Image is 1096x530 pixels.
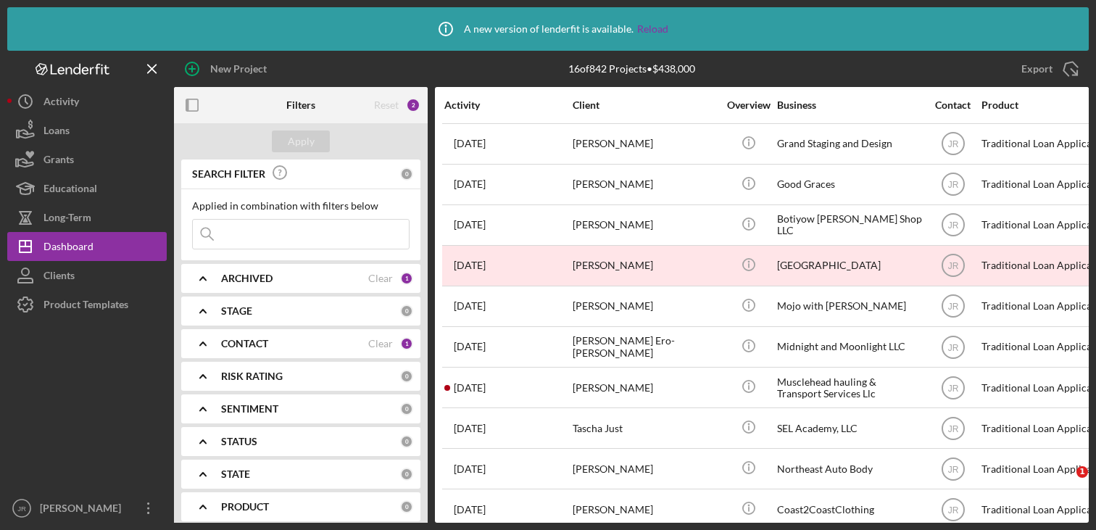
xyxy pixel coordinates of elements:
div: Long-Term [43,203,91,236]
div: A new version of lenderfit is available. [428,11,668,47]
text: JR [947,180,958,190]
div: Grand Staging and Design [777,125,922,163]
button: JR[PERSON_NAME] [7,494,167,523]
div: SEL Academy, LLC [777,409,922,447]
div: 2 [406,98,420,112]
b: SENTIMENT [221,403,278,415]
div: Northeast Auto Body [777,450,922,488]
div: [PERSON_NAME] [573,287,718,326]
button: Export [1007,54,1089,83]
time: 2025-07-31 15:01 [454,504,486,515]
div: 0 [400,402,413,415]
button: Activity [7,87,167,116]
div: [PERSON_NAME] [36,494,130,526]
div: [PERSON_NAME] [573,247,718,285]
div: [PERSON_NAME] [573,490,718,529]
div: Applied in combination with filters below [192,200,410,212]
time: 2025-02-22 21:38 [454,219,486,231]
div: Activity [43,87,79,120]
b: SEARCH FILTER [192,168,265,180]
b: Filters [286,99,315,111]
div: [PERSON_NAME] [573,206,718,244]
div: Contact [926,99,980,111]
time: 2025-05-15 16:46 [454,300,486,312]
button: Product Templates [7,290,167,319]
div: Export [1021,54,1053,83]
div: Good Graces [777,165,922,204]
button: Grants [7,145,167,174]
div: [PERSON_NAME] [573,125,718,163]
text: JR [947,261,958,271]
div: Dashboard [43,232,94,265]
div: Musclehead hauling & Transport Services Llc [777,368,922,407]
a: Reload [637,23,668,35]
time: 2025-08-01 04:53 [454,382,486,394]
iframe: Intercom live chat [1047,466,1082,501]
text: JR [947,423,958,434]
button: Clients [7,261,167,290]
div: Business [777,99,922,111]
div: 0 [400,468,413,481]
div: Clients [43,261,75,294]
div: Coast2CoastClothing [777,490,922,529]
div: 0 [400,500,413,513]
time: 2025-07-15 17:28 [454,463,486,475]
div: Apply [288,131,315,152]
time: 2025-04-29 03:12 [454,341,486,352]
text: JR [947,342,958,352]
div: [PERSON_NAME] [573,165,718,204]
button: Educational [7,174,167,203]
span: 1 [1076,466,1088,478]
div: 0 [400,305,413,318]
text: JR [17,505,26,513]
time: 2025-02-12 19:32 [454,138,486,149]
button: New Project [174,54,281,83]
button: Long-Term [7,203,167,232]
text: JR [947,302,958,312]
div: Educational [43,174,97,207]
b: STAGE [221,305,252,317]
div: 0 [400,167,413,181]
div: 1 [400,272,413,285]
div: Botiyow [PERSON_NAME] Shop LLC [777,206,922,244]
div: Clear [368,338,393,349]
div: [GEOGRAPHIC_DATA] [777,247,922,285]
div: [PERSON_NAME] Ero-[PERSON_NAME] [573,328,718,366]
text: JR [947,505,958,515]
button: Apply [272,131,330,152]
div: Overview [721,99,776,111]
b: STATUS [221,436,257,447]
div: New Project [210,54,267,83]
b: CONTACT [221,338,268,349]
div: Client [573,99,718,111]
text: JR [947,383,958,393]
time: 2025-04-07 01:53 [454,260,486,271]
b: ARCHIVED [221,273,273,284]
div: 0 [400,370,413,383]
div: Reset [374,99,399,111]
div: 1 [400,337,413,350]
div: Activity [444,99,571,111]
text: JR [947,139,958,149]
div: Grants [43,145,74,178]
div: 0 [400,435,413,448]
text: JR [947,464,958,474]
button: Dashboard [7,232,167,261]
b: PRODUCT [221,501,269,513]
b: RISK RATING [221,370,283,382]
div: 16 of 842 Projects • $438,000 [568,63,695,75]
text: JR [947,220,958,231]
button: Loans [7,116,167,145]
div: [PERSON_NAME] [573,450,718,488]
div: Clear [368,273,393,284]
b: STATE [221,468,250,480]
div: Loans [43,116,70,149]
